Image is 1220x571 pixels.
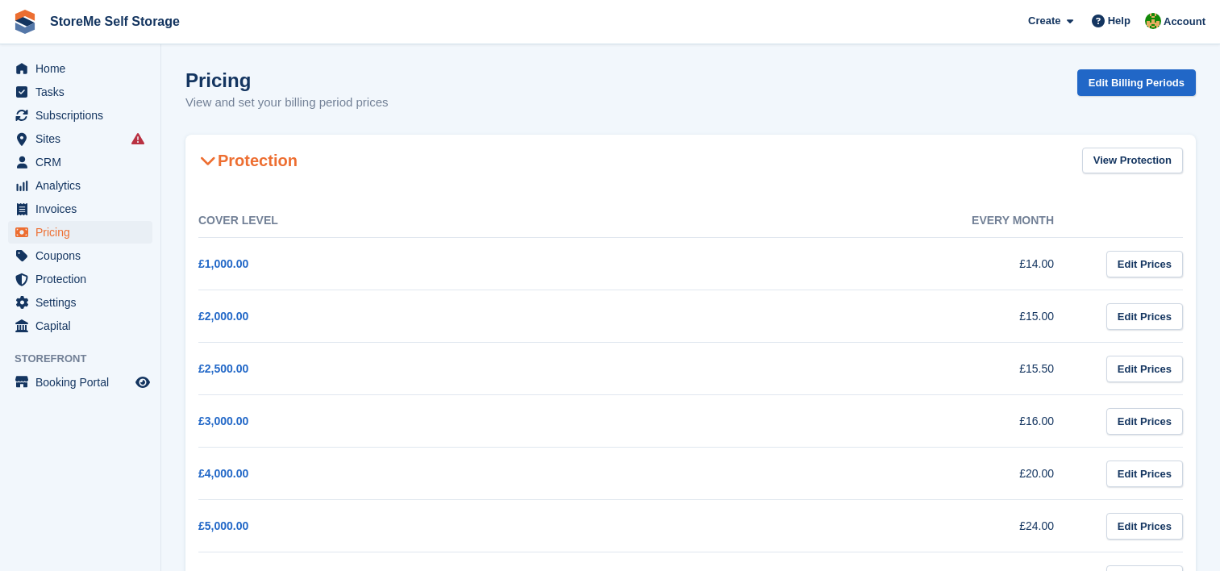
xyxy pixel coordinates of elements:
[198,257,248,270] a: £1,000.00
[15,351,160,367] span: Storefront
[35,315,132,337] span: Capital
[13,10,37,34] img: stora-icon-8386f47178a22dfd0bd8f6a31ec36ba5ce8667c1dd55bd0f319d3a0aa187defe.svg
[1106,461,1183,487] a: Edit Prices
[35,198,132,220] span: Invoices
[8,127,152,150] a: menu
[643,500,1087,552] td: £24.00
[198,467,248,480] a: £4,000.00
[8,81,152,103] a: menu
[1106,513,1183,540] a: Edit Prices
[35,57,132,80] span: Home
[198,519,248,532] a: £5,000.00
[1077,69,1196,96] a: Edit Billing Periods
[8,315,152,337] a: menu
[198,310,248,323] a: £2,000.00
[44,8,186,35] a: StoreMe Self Storage
[1106,356,1183,382] a: Edit Prices
[8,198,152,220] a: menu
[35,174,132,197] span: Analytics
[8,244,152,267] a: menu
[35,221,132,244] span: Pricing
[8,57,152,80] a: menu
[185,69,389,91] h1: Pricing
[35,151,132,173] span: CRM
[643,395,1087,448] td: £16.00
[1108,13,1130,29] span: Help
[131,132,144,145] i: Smart entry sync failures have occurred
[643,204,1087,238] th: Every month
[1106,251,1183,277] a: Edit Prices
[8,221,152,244] a: menu
[8,371,152,394] a: menu
[198,415,248,427] a: £3,000.00
[35,371,132,394] span: Booking Portal
[35,291,132,314] span: Settings
[198,362,248,375] a: £2,500.00
[1082,148,1183,174] a: View Protection
[198,204,643,238] th: Cover Level
[643,448,1087,500] td: £20.00
[1106,408,1183,435] a: Edit Prices
[643,290,1087,343] td: £15.00
[1106,303,1183,330] a: Edit Prices
[198,151,298,170] h2: Protection
[35,104,132,127] span: Subscriptions
[35,127,132,150] span: Sites
[1028,13,1060,29] span: Create
[35,268,132,290] span: Protection
[1164,14,1205,30] span: Account
[35,81,132,103] span: Tasks
[185,94,389,112] p: View and set your billing period prices
[8,104,152,127] a: menu
[643,238,1087,290] td: £14.00
[643,343,1087,395] td: £15.50
[8,268,152,290] a: menu
[35,244,132,267] span: Coupons
[8,151,152,173] a: menu
[8,291,152,314] a: menu
[133,373,152,392] a: Preview store
[1145,13,1161,29] img: StorMe
[8,174,152,197] a: menu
